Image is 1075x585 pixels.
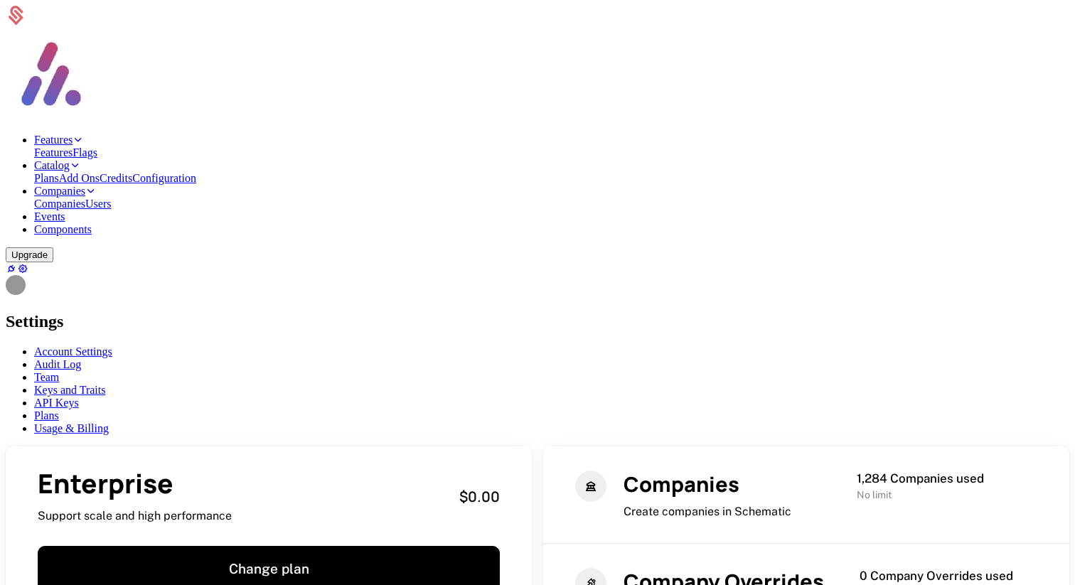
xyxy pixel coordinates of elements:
[34,172,59,184] a: Plans
[34,384,105,396] a: Keys and Traits
[6,263,17,274] a: Integrations
[6,247,53,262] button: Upgrade
[6,275,26,295] button: Open user button
[34,146,73,159] a: Features
[100,172,132,184] a: Credits
[34,358,81,370] a: Audit Log
[38,508,232,524] span: Support scale and high performance
[34,159,81,171] a: Catalog
[860,569,1013,583] span: 0 Company Overrides used
[34,134,84,146] a: Features
[34,198,85,210] a: Companies
[38,471,232,497] span: Enterprise
[34,409,59,422] a: Plans
[34,185,97,197] a: Companies
[17,263,28,274] a: Settings
[6,275,26,295] img: Brent Farese
[6,312,1069,331] h1: Settings
[624,470,739,498] span: Companies
[132,172,196,184] a: Configuration
[85,198,111,210] a: Users
[624,505,791,518] span: Create companies in Schematic
[73,146,97,159] a: Flags
[6,134,1069,236] nav: Main
[6,28,97,119] img: Aline
[59,172,100,184] a: Add Ons
[34,210,65,222] a: Events
[34,345,112,358] a: Account Settings
[857,471,984,485] span: 1,284 Companies used
[6,312,1069,435] nav: Main
[34,223,92,235] a: Components
[459,487,500,506] span: $0.00
[34,422,109,434] a: Usage & Billing
[34,397,79,409] a: API Keys
[575,471,606,502] i: bank
[34,371,59,383] a: Team
[857,489,892,500] span: No limit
